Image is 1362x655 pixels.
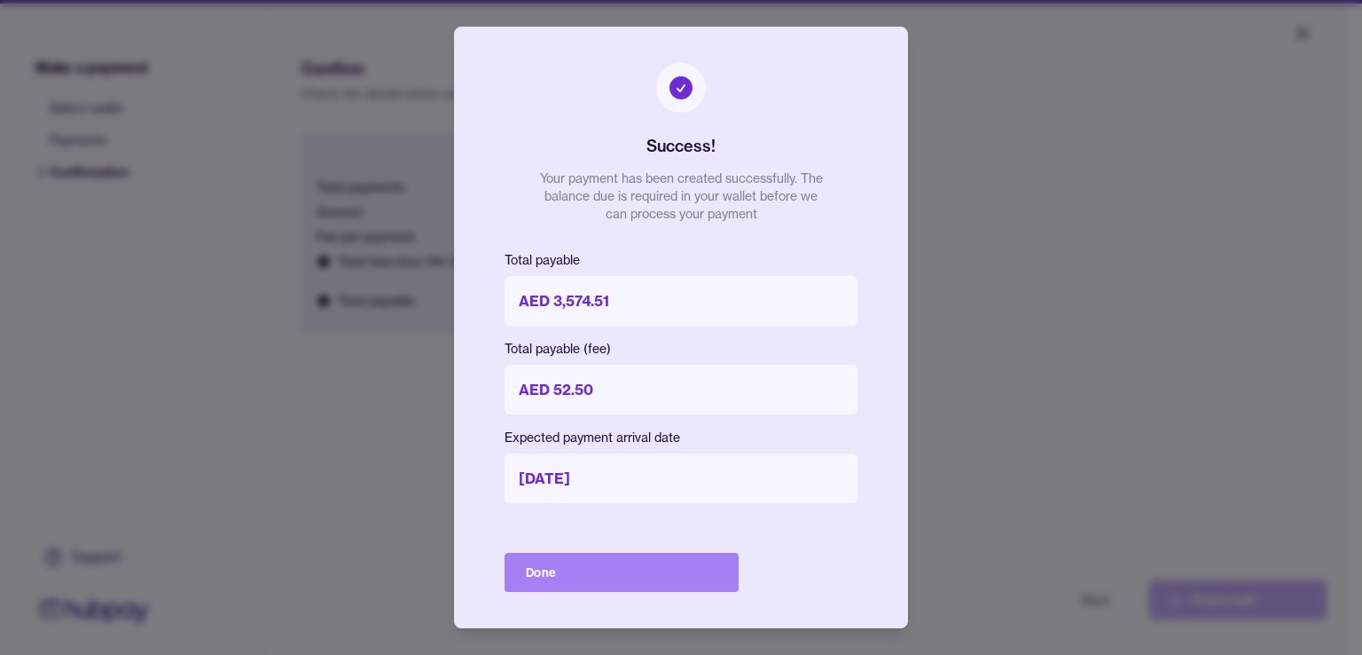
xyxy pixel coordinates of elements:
[505,454,857,503] p: [DATE]
[505,251,857,269] p: Total payable
[505,276,857,326] p: AED 3,574.51
[505,365,857,414] p: AED 52.50
[505,340,857,358] p: Total payable (fee)
[505,553,739,592] button: Done
[646,134,716,159] h2: Success!
[539,170,823,223] p: Your payment has been created successfully. The balance due is required in your wallet before we ...
[505,429,857,446] p: Expected payment arrival date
